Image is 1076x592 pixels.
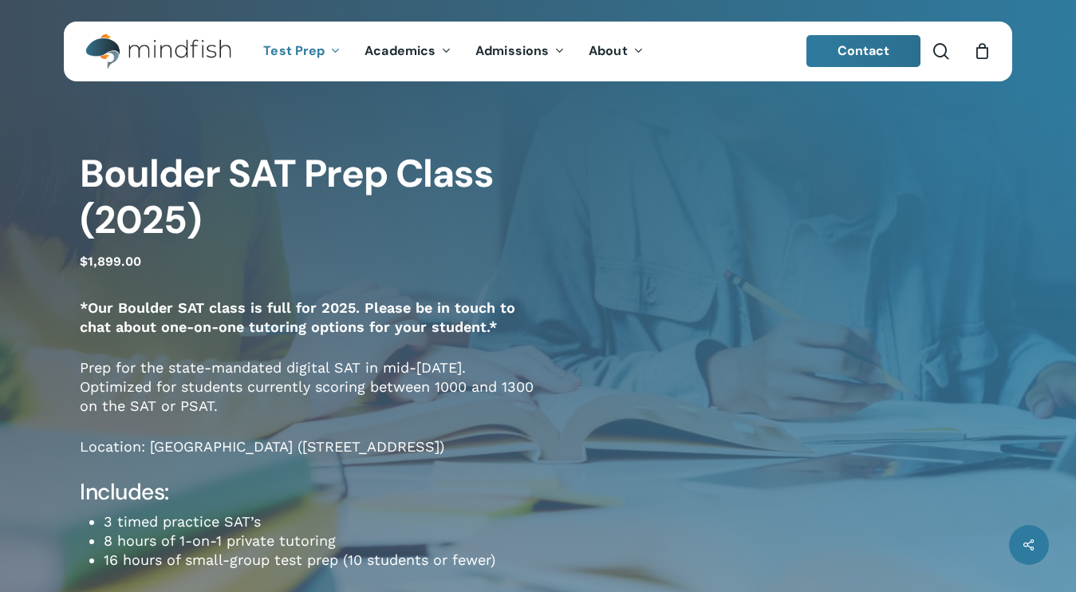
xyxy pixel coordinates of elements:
[463,45,577,58] a: Admissions
[80,437,538,478] p: Location: [GEOGRAPHIC_DATA] ([STREET_ADDRESS])
[263,42,325,59] span: Test Prep
[104,531,538,551] li: 8 hours of 1-on-1 private tutoring
[80,151,538,243] h1: Boulder SAT Prep Class (2025)
[104,551,538,570] li: 16 hours of small-group test prep (10 students or fewer)
[589,42,628,59] span: About
[80,358,538,437] p: Prep for the state-mandated digital SAT in mid-[DATE]. Optimized for students currently scoring b...
[365,42,436,59] span: Academics
[475,42,549,59] span: Admissions
[973,42,991,60] a: Cart
[838,42,890,59] span: Contact
[104,512,538,531] li: 3 timed practice SAT’s
[80,299,515,335] strong: *Our Boulder SAT class is full for 2025. Please be in touch to chat about one-on-one tutoring opt...
[577,45,656,58] a: About
[971,487,1054,570] iframe: Chatbot
[64,22,1012,81] header: Main Menu
[80,478,538,507] h4: Includes:
[806,35,921,67] a: Contact
[251,22,655,81] nav: Main Menu
[80,254,88,269] span: $
[251,45,353,58] a: Test Prep
[353,45,463,58] a: Academics
[80,254,141,269] bdi: 1,899.00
